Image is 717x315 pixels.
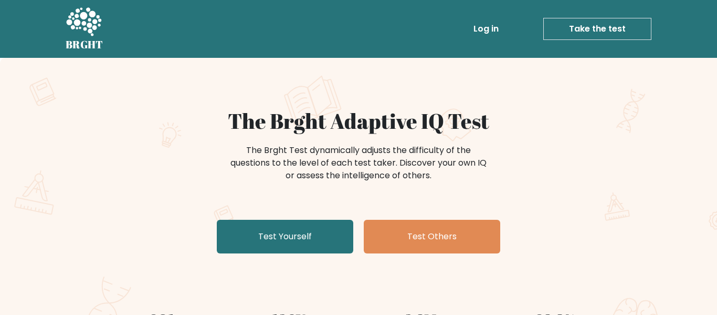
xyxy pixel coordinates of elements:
[102,108,615,134] h1: The Brght Adaptive IQ Test
[66,38,103,51] h5: BRGHT
[469,18,503,39] a: Log in
[227,144,490,182] div: The Brght Test dynamically adjusts the difficulty of the questions to the level of each test take...
[543,18,651,40] a: Take the test
[66,4,103,54] a: BRGHT
[364,220,500,253] a: Test Others
[217,220,353,253] a: Test Yourself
